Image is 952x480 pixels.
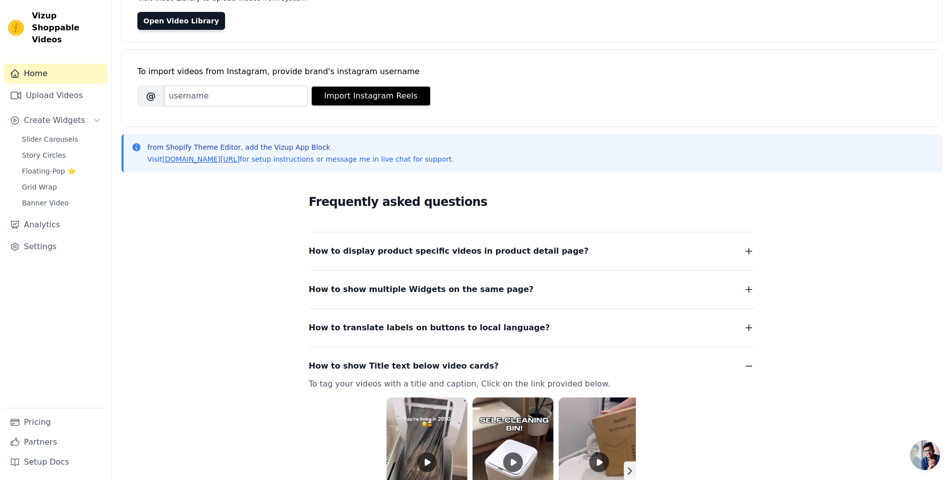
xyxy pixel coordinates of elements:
[16,180,107,194] a: Grid Wrap
[137,66,926,78] div: To import videos from Instagram, provide brand's instagram username
[4,452,107,472] a: Setup Docs
[309,244,755,258] button: How to display product specific videos in product detail page?
[309,321,550,335] span: How to translate labels on buttons to local language?
[309,283,755,296] button: How to show multiple Widgets on the same page?
[309,283,534,296] span: How to show multiple Widgets on the same page?
[22,182,57,192] span: Grid Wrap
[22,198,69,208] span: Banner Video
[4,215,107,235] a: Analytics
[4,86,107,105] a: Upload Videos
[309,321,755,335] button: How to translate labels on buttons to local language?
[147,154,454,164] p: Visit for setup instructions or message me in live chat for support.
[22,134,78,144] span: Slider Carousels
[8,20,24,36] img: Vizup
[312,87,430,105] button: Import Instagram Reels
[309,192,755,212] h2: Frequently asked questions
[137,12,225,30] a: Open Video Library
[32,10,103,46] span: Vizup Shoppable Videos
[309,359,755,373] button: How to show Title text below video cards?
[137,86,164,106] span: @
[309,244,589,258] span: How to display product specific videos in product detail page?
[22,150,66,160] span: Story Circles
[4,432,107,452] a: Partners
[309,359,499,373] span: How to show Title text below video cards?
[16,164,107,178] a: Floating-Pop ⭐
[4,237,107,257] a: Settings
[910,440,940,470] div: 开放式聊天
[22,166,76,176] span: Floating-Pop ⭐
[16,148,107,162] a: Story Circles
[4,110,107,130] button: Create Widgets
[16,196,107,210] a: Banner Video
[147,142,454,152] p: from Shopify Theme Editor, add the Vizup App Block
[24,114,85,126] span: Create Widgets
[164,86,308,106] input: username
[4,412,107,432] a: Pricing
[4,64,107,84] a: Home
[16,132,107,146] a: Slider Carousels
[162,155,240,163] a: [DOMAIN_NAME][URL]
